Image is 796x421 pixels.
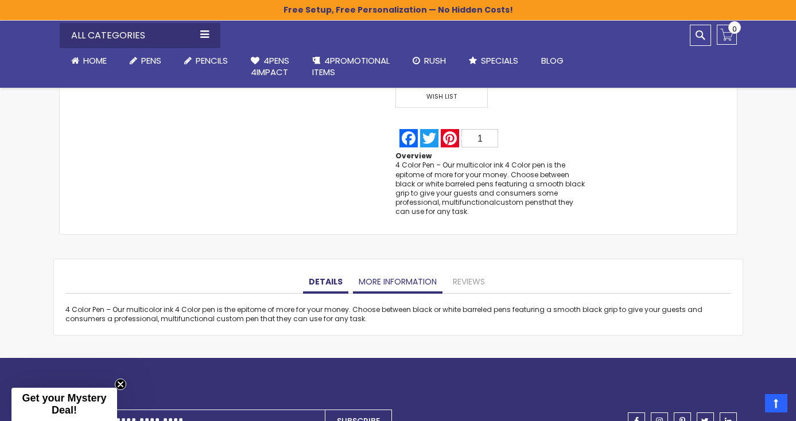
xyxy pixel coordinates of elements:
a: Facebook [398,129,419,147]
span: Pencils [196,54,228,67]
a: Blog [530,48,575,73]
a: Wish List [395,85,491,108]
a: 4PROMOTIONALITEMS [301,48,401,85]
span: 0 [732,24,737,34]
a: Home [60,48,118,73]
a: Specials [457,48,530,73]
div: All Categories [60,23,220,48]
div: 4 Color Pen – Our multicolor ink 4 Color pen is the epitome of more for your money. Choose betwee... [65,305,731,323]
button: Close teaser [115,379,126,390]
a: Rush [401,48,457,73]
span: 4PROMOTIONAL ITEMS [312,54,390,78]
span: Home [83,54,107,67]
strong: Overview [395,151,432,161]
a: 0 [717,25,737,45]
a: Pencils [173,48,239,73]
a: custom pens [496,197,542,207]
span: Get your Mystery Deal! [22,392,106,416]
a: Top [765,394,787,412]
span: Rush [424,54,446,67]
a: 4Pens4impact [239,48,301,85]
span: Blog [541,54,564,67]
span: Specials [481,54,518,67]
a: More Information [353,271,442,294]
a: Twitter [419,129,440,147]
span: 1 [477,134,483,143]
span: Pens [141,54,161,67]
a: Reviews [447,271,491,294]
div: Get your Mystery Deal!Close teaser [11,388,117,421]
span: Wish List [395,85,487,108]
span: 4Pens 4impact [251,54,289,78]
a: Details [303,271,348,294]
p: 4 Color Pen – Our multicolor ink 4 Color pen is the epitome of more for your money. Choose betwee... [395,161,586,216]
a: Pinterest1 [440,129,499,147]
a: Pens [118,48,173,73]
